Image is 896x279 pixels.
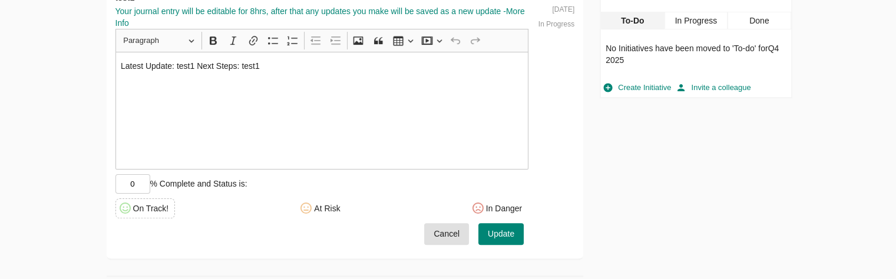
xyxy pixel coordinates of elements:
[601,79,674,97] button: Create Initiative
[488,227,514,241] span: Update
[115,5,529,29] div: Your journal entry will be editable for 8hrs, after that any updates you make will be saved as a ...
[552,5,574,14] span: [DATE]
[121,60,523,72] p: Latest Update: test1 Next Steps: test1
[115,6,525,28] span: More Info
[677,81,750,95] span: Invite a colleague
[314,202,340,214] div: At Risk
[123,34,184,48] span: Paragraph
[728,12,791,29] div: Done
[606,42,786,66] p: No Initiatives have been moved to ' To-do ' for Q4 2025
[538,20,574,28] span: In Progress
[115,29,529,52] div: Editor toolbar
[150,179,247,188] span: % Complete and Status is:
[118,32,199,50] button: Paragraph
[478,223,524,245] button: Update
[434,227,459,241] span: Cancel
[424,223,469,245] button: Cancel
[115,52,529,170] div: Rich Text Editor, main
[664,12,728,29] div: In Progress
[486,202,522,214] div: In Danger
[604,81,671,95] span: Create Initiative
[674,79,753,97] button: Invite a colleague
[133,202,169,214] div: On Track!
[601,12,664,29] div: To-Do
